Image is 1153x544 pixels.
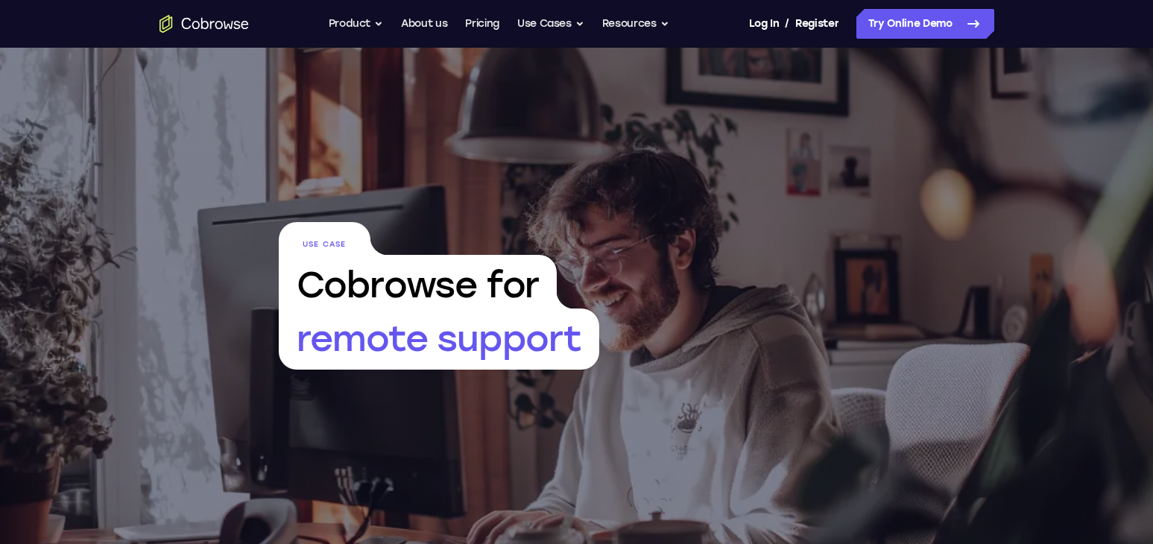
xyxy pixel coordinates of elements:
span: Cobrowse for [279,255,557,309]
span: remote support [279,309,599,370]
a: Go to the home page [159,15,249,33]
a: Try Online Demo [856,9,994,39]
a: Register [795,9,838,39]
a: Pricing [465,9,499,39]
button: Product [329,9,384,39]
span: / [785,15,789,33]
button: Resources [602,9,669,39]
a: Log In [749,9,779,39]
span: Use Case [279,222,370,255]
button: Use Cases [517,9,584,39]
a: About us [401,9,447,39]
